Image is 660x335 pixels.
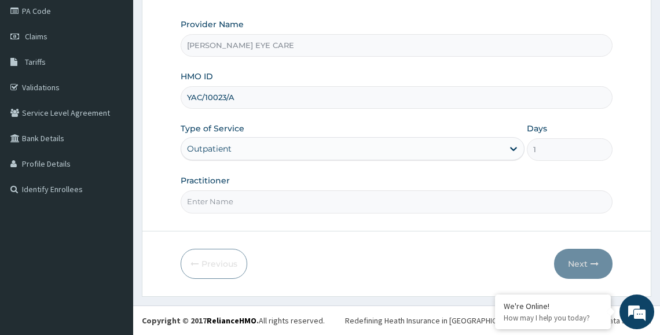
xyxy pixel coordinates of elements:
[142,315,259,326] strong: Copyright © 2017 .
[181,86,613,109] input: Enter HMO ID
[504,301,602,311] div: We're Online!
[133,305,660,335] footer: All rights reserved.
[181,19,244,30] label: Provider Name
[21,58,47,87] img: d_794563401_company_1708531726252_794563401
[6,217,221,257] textarea: Type your message and hit 'Enter'
[190,6,218,34] div: Minimize live chat window
[181,249,247,279] button: Previous
[527,123,547,134] label: Days
[207,315,256,326] a: RelianceHMO
[25,31,47,42] span: Claims
[67,96,160,213] span: We're online!
[181,190,613,213] input: Enter Name
[504,313,602,323] p: How may I help you today?
[181,71,213,82] label: HMO ID
[345,315,651,326] div: Redefining Heath Insurance in [GEOGRAPHIC_DATA] using Telemedicine and Data Science!
[60,65,195,80] div: Chat with us now
[181,175,230,186] label: Practitioner
[187,143,232,154] div: Outpatient
[25,57,46,67] span: Tariffs
[554,249,613,279] button: Next
[181,123,244,134] label: Type of Service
